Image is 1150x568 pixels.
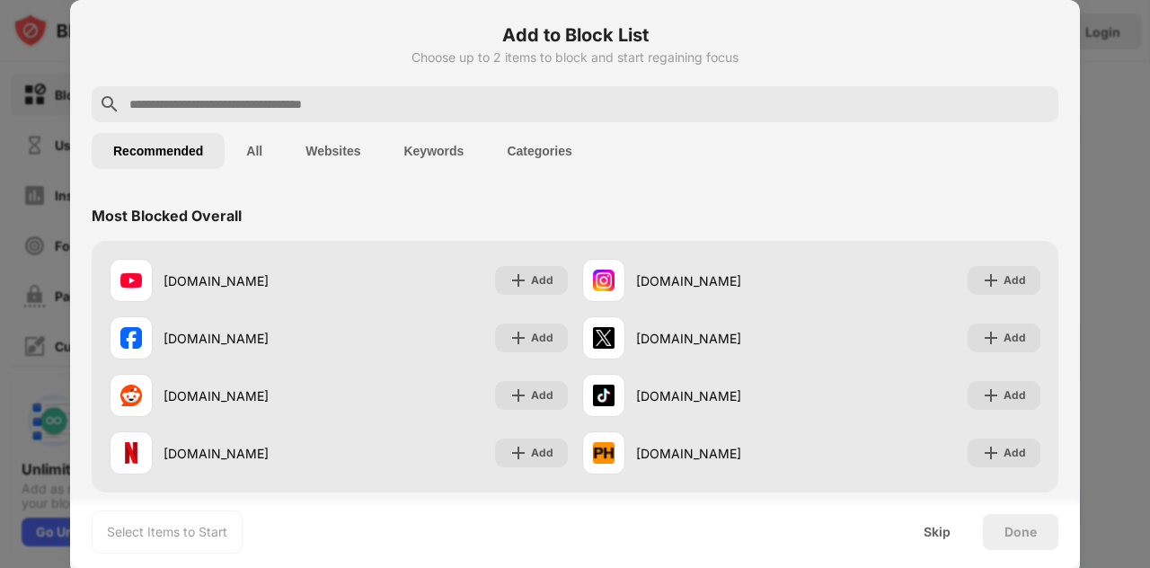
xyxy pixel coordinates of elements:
div: Add [1004,271,1026,289]
div: [DOMAIN_NAME] [636,386,811,405]
div: Add [1004,329,1026,347]
img: favicons [593,442,615,464]
div: [DOMAIN_NAME] [164,444,339,463]
button: Keywords [382,133,485,169]
div: [DOMAIN_NAME] [164,271,339,290]
button: Categories [485,133,593,169]
button: Websites [284,133,382,169]
div: [DOMAIN_NAME] [164,386,339,405]
div: [DOMAIN_NAME] [636,271,811,290]
img: search.svg [99,93,120,115]
img: favicons [593,327,615,349]
div: Add [531,444,553,462]
div: Done [1004,525,1037,539]
div: Select Items to Start [107,523,227,541]
div: Add [1004,386,1026,404]
button: Recommended [92,133,225,169]
img: favicons [120,327,142,349]
div: Choose up to 2 items to block and start regaining focus [92,50,1058,65]
div: Add [531,329,553,347]
img: favicons [120,270,142,291]
h6: Add to Block List [92,22,1058,49]
img: favicons [120,385,142,406]
img: favicons [593,270,615,291]
div: [DOMAIN_NAME] [636,329,811,348]
div: Add [531,386,553,404]
div: [DOMAIN_NAME] [164,329,339,348]
img: favicons [593,385,615,406]
div: Add [1004,444,1026,462]
div: Most Blocked Overall [92,207,242,225]
div: Add [531,271,553,289]
img: favicons [120,442,142,464]
div: Skip [924,525,951,539]
button: All [225,133,284,169]
div: [DOMAIN_NAME] [636,444,811,463]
